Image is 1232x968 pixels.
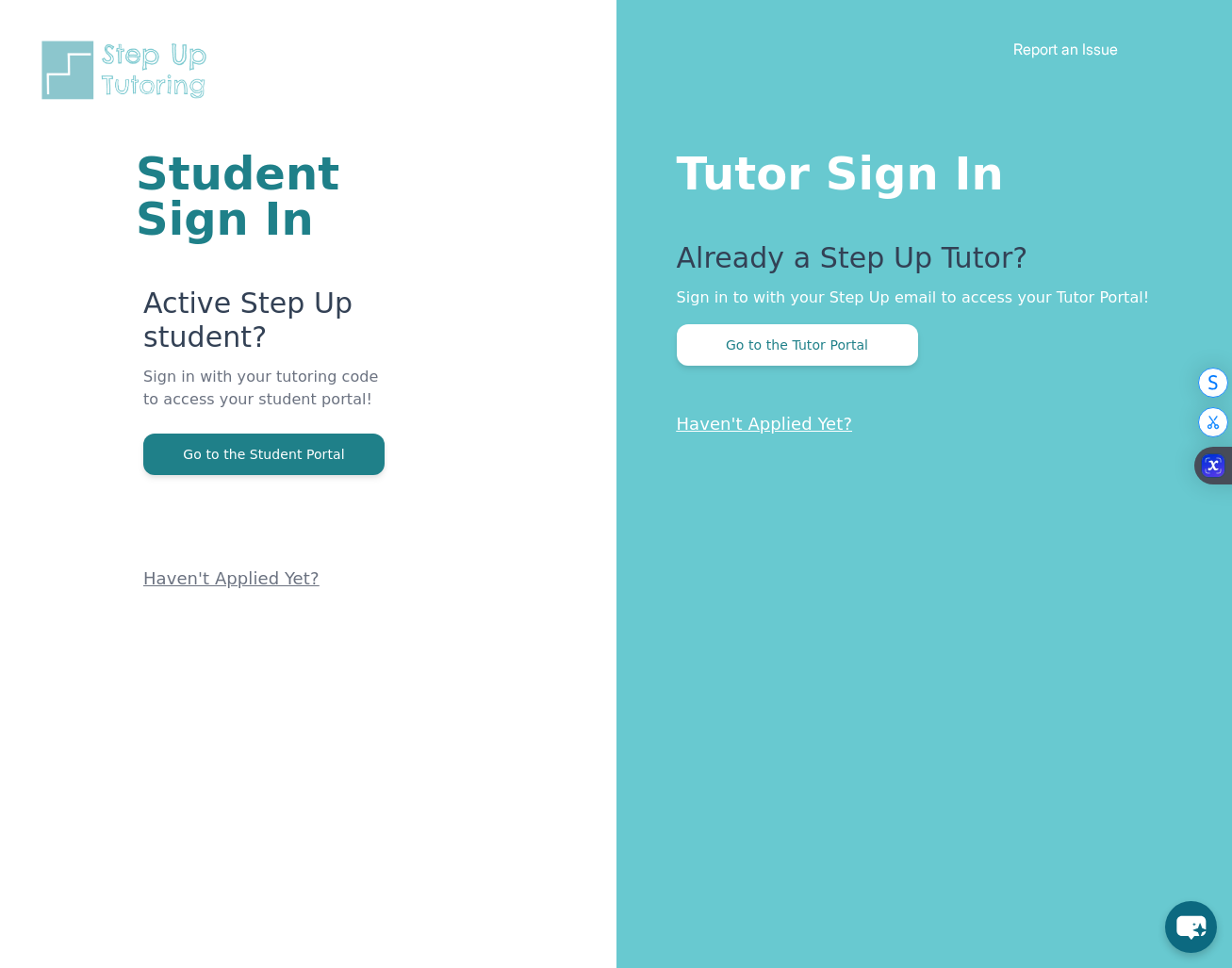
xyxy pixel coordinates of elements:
a: Haven't Applied Yet? [143,568,320,588]
p: Sign in to with your Step Up email to access your Tutor Portal! [677,287,1158,309]
a: Go to the Student Portal [143,445,385,463]
p: Already a Step Up Tutor? [677,241,1158,287]
a: Report an Issue [1013,40,1118,58]
img: Step Up Tutoring horizontal logo [38,38,219,103]
a: Haven't Applied Yet? [677,414,853,434]
p: Active Step Up student? [143,287,390,366]
p: Sign in with your tutoring code to access your student portal! [143,366,390,434]
a: Go to the Tutor Portal [677,336,918,353]
h1: Student Sign In [136,151,390,241]
button: Go to the Student Portal [143,434,385,475]
button: chat-button [1165,901,1217,953]
button: Go to the Tutor Portal [677,324,918,366]
h1: Tutor Sign In [677,143,1158,196]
